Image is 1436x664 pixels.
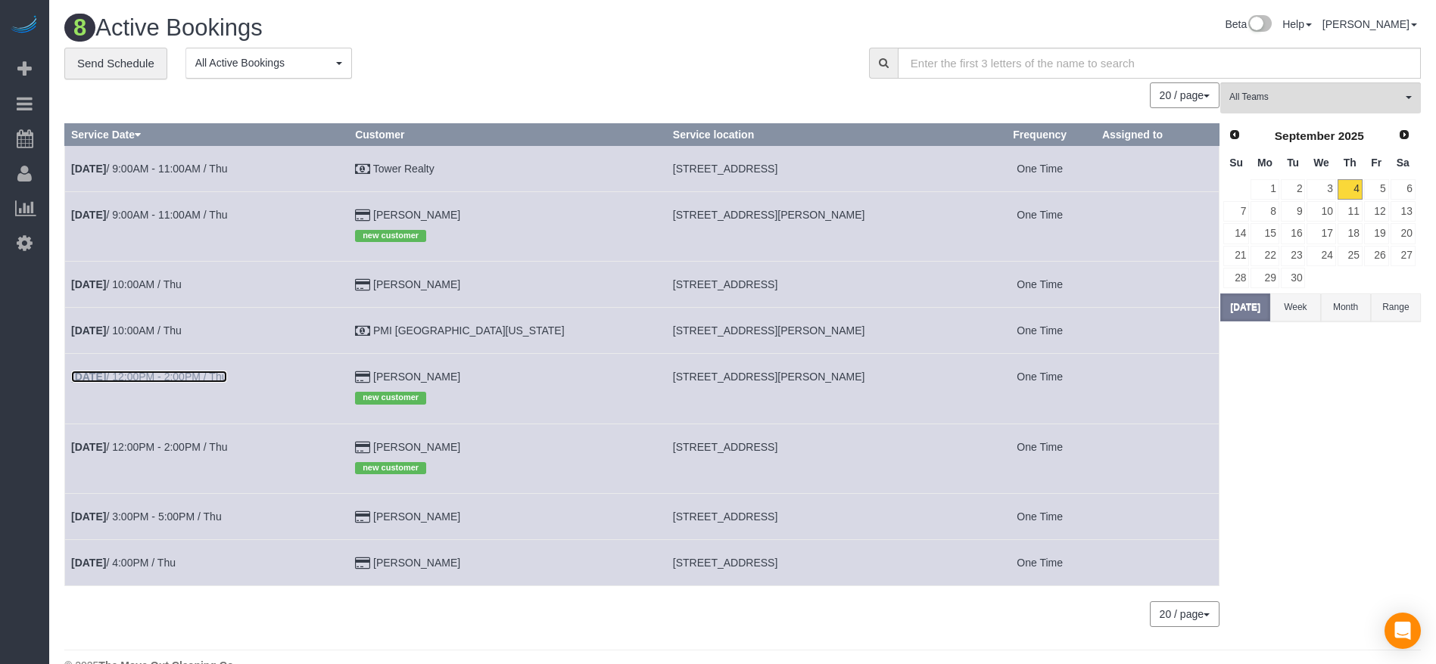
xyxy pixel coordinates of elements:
i: Check Payment [355,164,370,175]
button: Range [1371,293,1421,321]
nav: Pagination navigation [1151,82,1220,108]
i: Credit Card Payment [355,442,370,453]
span: Sunday [1229,157,1243,169]
a: [PERSON_NAME] [373,441,460,453]
span: Next [1398,129,1410,141]
span: [STREET_ADDRESS] [673,441,777,453]
button: [DATE] [1220,293,1270,321]
a: 25 [1338,246,1363,266]
button: 20 / page [1150,601,1220,627]
a: [DATE]/ 12:00PM - 2:00PM / Thu [71,441,227,453]
td: Assigned to [1095,354,1219,424]
td: Service location [666,145,984,191]
i: Credit Card Payment [355,558,370,569]
b: [DATE] [71,163,106,175]
td: Schedule date [65,191,349,261]
span: Prev [1229,129,1241,141]
a: Next [1394,125,1415,146]
td: Customer [349,145,667,191]
td: Schedule date [65,539,349,585]
span: Thursday [1344,157,1357,169]
td: Frequency [984,145,1095,191]
ol: All Teams [1220,82,1421,106]
b: [DATE] [71,278,106,290]
td: Assigned to [1095,493,1219,539]
a: 26 [1364,246,1389,266]
a: [DATE]/ 3:00PM - 5:00PM / Thu [71,510,222,523]
b: [DATE] [71,510,106,523]
button: Month [1321,293,1371,321]
td: Assigned to [1095,145,1219,191]
td: Assigned to [1095,539,1219,585]
a: 27 [1391,246,1416,266]
td: Customer [349,539,667,585]
a: [DATE]/ 9:00AM - 11:00AM / Thu [71,209,227,221]
a: 1 [1251,179,1279,200]
td: Service location [666,424,984,493]
a: [DATE]/ 4:00PM / Thu [71,557,176,569]
a: [PERSON_NAME] [373,371,460,383]
a: 13 [1391,201,1416,222]
span: [STREET_ADDRESS][PERSON_NAME] [673,371,865,383]
a: 24 [1307,246,1335,266]
a: Tower Realty [373,163,435,175]
button: All Active Bookings [185,48,352,79]
td: Frequency [984,493,1095,539]
td: Frequency [984,308,1095,354]
a: 11 [1338,201,1363,222]
td: Service location [666,191,984,261]
a: 7 [1223,201,1249,222]
a: [PERSON_NAME] [1322,18,1417,30]
a: 5 [1364,179,1389,200]
td: Frequency [984,539,1095,585]
span: [STREET_ADDRESS][PERSON_NAME] [673,209,865,221]
span: 8 [64,14,95,42]
a: 10 [1307,201,1335,222]
span: 2025 [1338,129,1364,142]
span: new customer [355,462,426,474]
td: Service location [666,493,984,539]
span: Monday [1257,157,1272,169]
td: Assigned to [1095,262,1219,308]
span: new customer [355,392,426,404]
span: [STREET_ADDRESS] [673,278,777,290]
a: 16 [1281,223,1306,244]
td: Schedule date [65,354,349,424]
td: Frequency [984,424,1095,493]
a: [DATE]/ 12:00PM - 2:00PM / Thu [71,371,227,383]
th: Frequency [984,123,1095,145]
a: 23 [1281,246,1306,266]
span: September [1275,129,1335,142]
th: Service Date [65,123,349,145]
td: Service location [666,539,984,585]
span: [STREET_ADDRESS][PERSON_NAME] [673,324,865,337]
a: Send Schedule [64,48,167,79]
a: 30 [1281,268,1306,288]
td: Frequency [984,262,1095,308]
a: 18 [1338,223,1363,244]
a: 8 [1251,201,1279,222]
i: Credit Card Payment [355,210,370,221]
td: Schedule date [65,308,349,354]
a: [PERSON_NAME] [373,209,460,221]
a: 15 [1251,223,1279,244]
td: Service location [666,262,984,308]
i: Credit Card Payment [355,280,370,290]
a: 17 [1307,223,1335,244]
span: Saturday [1397,157,1410,169]
th: Customer [349,123,667,145]
td: Frequency [984,191,1095,261]
button: All Teams [1220,82,1421,113]
td: Assigned to [1095,308,1219,354]
td: Assigned to [1095,424,1219,493]
a: 4 [1338,179,1363,200]
span: All Active Bookings [195,55,332,70]
i: Credit Card Payment [355,372,370,383]
td: Customer [349,424,667,493]
a: PMI [GEOGRAPHIC_DATA][US_STATE] [373,324,565,337]
b: [DATE] [71,209,106,221]
a: 22 [1251,246,1279,266]
nav: Pagination navigation [1151,601,1220,627]
a: 12 [1364,201,1389,222]
a: [DATE]/ 10:00AM / Thu [71,324,182,337]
